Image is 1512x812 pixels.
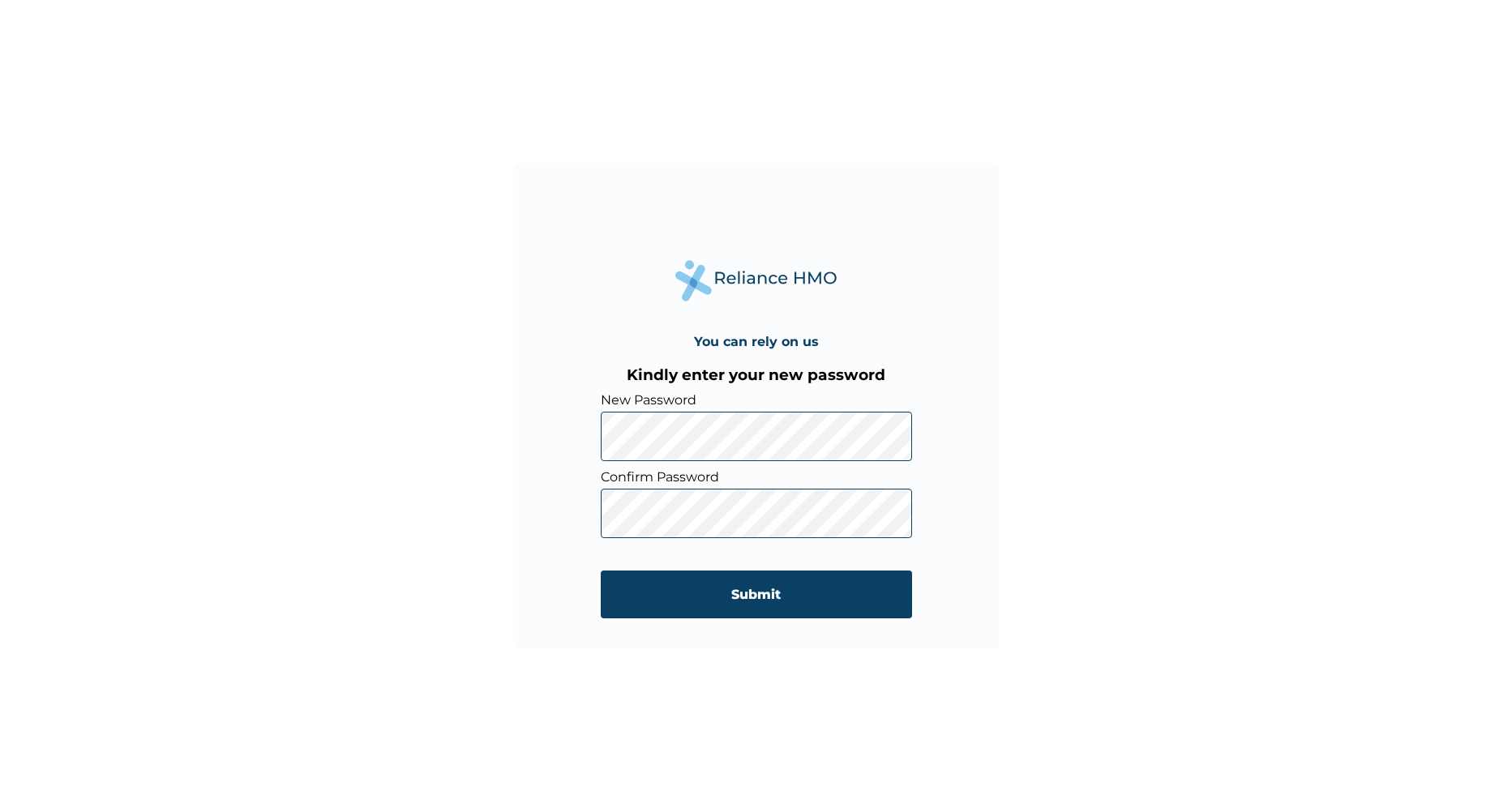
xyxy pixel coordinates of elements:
[601,469,912,485] label: Confirm Password
[601,365,912,384] h3: Kindly enter your new password
[601,571,912,618] input: Submit
[694,334,819,349] h4: You can rely on us
[675,260,837,301] img: Reliance Health's Logo
[601,392,912,408] label: New Password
